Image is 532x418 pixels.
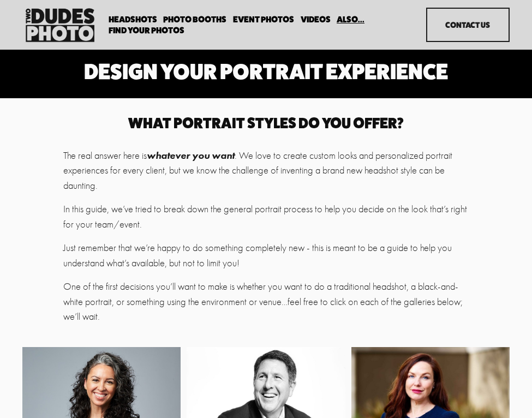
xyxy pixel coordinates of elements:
[147,149,235,162] em: whatever you want
[63,116,468,130] h2: What portrait Styles do you offer?
[109,26,184,35] span: Find Your Photos
[163,15,226,25] a: folder dropdown
[337,15,364,24] span: Also...
[233,15,294,25] a: Event Photos
[84,61,448,82] h1: design your portrait experience
[63,148,468,194] p: The real answer here is . We love to create custom looks and personalized portrait experiences fo...
[63,279,468,325] p: One of the first decisions you’ll want to make is whether you want to do a traditional headshot, ...
[22,5,98,45] img: Two Dudes Photo | Headshots, Portraits &amp; Photo Booths
[109,25,184,35] a: folder dropdown
[109,15,157,25] a: folder dropdown
[109,15,157,24] span: Headshots
[426,8,510,42] a: Contact Us
[301,15,331,25] a: Videos
[63,241,468,271] p: Just remember that we’re happy to do something completely new - this is meant to be a guide to he...
[337,15,364,25] a: folder dropdown
[63,202,468,232] p: In this guide, we’ve tried to break down the general portrait process to help you decide on the l...
[163,15,226,24] span: Photo Booths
